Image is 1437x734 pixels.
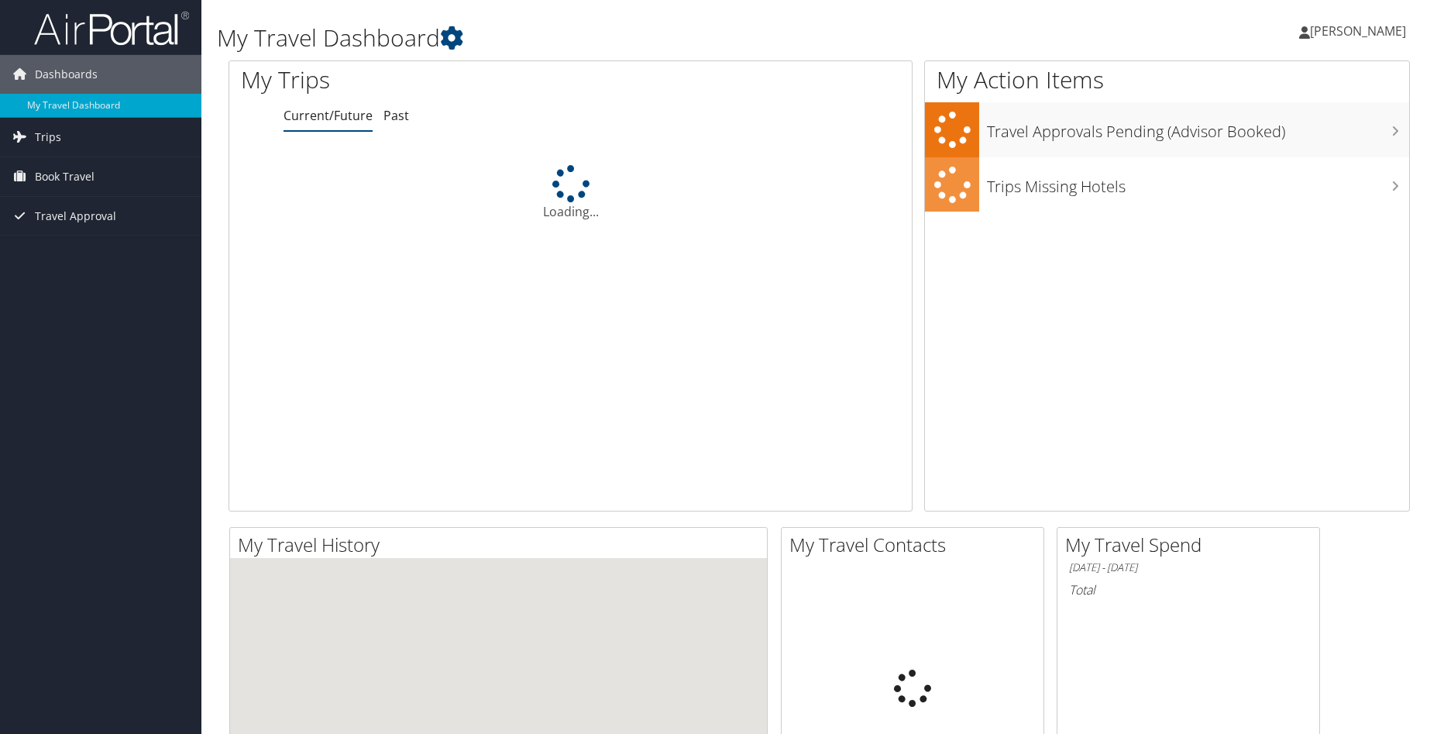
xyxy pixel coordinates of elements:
h6: Total [1069,581,1308,598]
a: Travel Approvals Pending (Advisor Booked) [925,102,1409,157]
span: Travel Approval [35,197,116,236]
a: Past [383,107,409,124]
h6: [DATE] - [DATE] [1069,560,1308,575]
h3: Travel Approvals Pending (Advisor Booked) [987,113,1409,143]
h2: My Travel Spend [1065,532,1319,558]
h1: My Trips [241,64,616,96]
span: [PERSON_NAME] [1310,22,1406,40]
span: Trips [35,118,61,157]
h2: My Travel Contacts [789,532,1043,558]
a: [PERSON_NAME] [1299,8,1422,54]
span: Dashboards [35,55,98,94]
h2: My Travel History [238,532,767,558]
div: Loading... [229,165,912,221]
span: Book Travel [35,157,95,196]
h3: Trips Missing Hotels [987,168,1409,198]
img: airportal-logo.png [34,10,189,47]
a: Trips Missing Hotels [925,157,1409,212]
h1: My Action Items [925,64,1409,96]
h1: My Travel Dashboard [217,22,1020,54]
a: Current/Future [284,107,373,124]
